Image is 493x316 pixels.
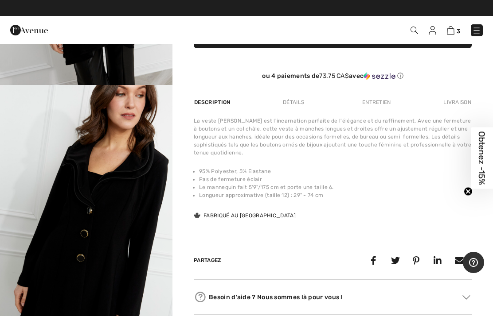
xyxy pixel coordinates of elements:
div: La veste [PERSON_NAME] est l'incarnation parfaite de l'élégance et du raffinement. Avec une ferme... [194,117,472,157]
img: Mes infos [429,26,436,35]
img: Arrow2.svg [462,295,470,300]
span: 73.75 CA$ [319,72,349,80]
img: Sezzle [364,72,395,80]
img: Panier d'achat [447,26,454,35]
button: Close teaser [464,187,473,196]
div: Description [194,94,232,110]
img: Recherche [411,27,418,34]
div: Entretien [355,94,399,110]
div: Détails [275,94,312,110]
div: Livraison [441,94,472,110]
div: ou 4 paiements de avec [194,72,472,80]
span: Obtenez -15% [477,131,487,185]
div: Besoin d'aide ? Nous sommes là pour vous ! [194,290,472,304]
li: Le mannequin fait 5'9"/175 cm et porte une taille 6. [199,183,472,191]
li: Pas de fermeture éclair [199,175,472,183]
a: 1ère Avenue [10,25,48,34]
iframe: Ouvre un widget dans lequel vous pouvez trouver plus d’informations [463,252,484,274]
img: Menu [472,26,481,35]
div: Fabriqué au [GEOGRAPHIC_DATA] [194,212,296,220]
span: Partagez [194,257,221,263]
li: Longueur approximative (taille 12) : 29" - 74 cm [199,191,472,199]
a: 3 [447,25,460,35]
li: 95% Polyester, 5% Elastane [199,167,472,175]
img: 1ère Avenue [10,21,48,39]
div: Obtenez -15%Close teaser [471,127,493,189]
div: ou 4 paiements de73.75 CA$avecSezzle Cliquez pour en savoir plus sur Sezzle [194,72,472,83]
span: 3 [457,28,460,35]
